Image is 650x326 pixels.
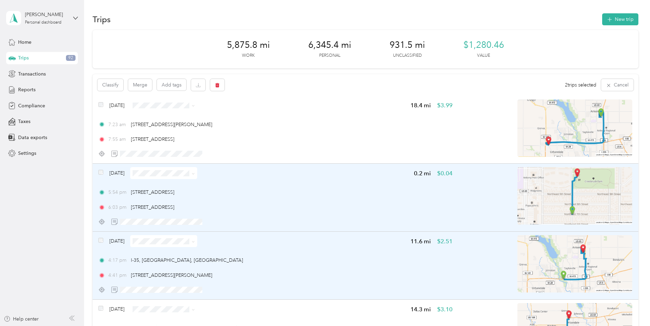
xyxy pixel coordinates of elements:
span: 7:23 am [108,121,128,128]
button: Cancel [601,79,634,91]
img: minimap [517,167,632,225]
button: Add tags [157,79,186,91]
button: Merge [128,79,152,91]
span: $3.99 [437,101,452,110]
span: [STREET_ADDRESS] [131,189,174,195]
span: [STREET_ADDRESS] [131,204,174,210]
span: Trips [18,54,29,62]
span: 5,875.8 mi [227,40,270,51]
span: 6:03 pm [108,204,128,211]
iframe: Everlance-gr Chat Button Frame [612,288,650,326]
span: 0.2 mi [414,169,431,178]
span: [STREET_ADDRESS] [131,136,174,142]
span: Transactions [18,70,46,78]
span: I-35, [GEOGRAPHIC_DATA], [GEOGRAPHIC_DATA] [131,257,243,263]
span: 5:54 pm [108,189,128,196]
span: Taxes [18,118,30,125]
span: 6,345.4 mi [308,40,351,51]
button: New trip [602,13,638,25]
img: minimap [517,235,632,293]
span: Compliance [18,102,45,109]
span: Data exports [18,134,47,141]
p: Personal [319,53,340,59]
div: [PERSON_NAME] [25,11,68,18]
button: Classify [97,79,123,91]
span: Home [18,39,31,46]
span: Reports [18,86,36,93]
img: minimap [517,99,632,157]
span: Settings [18,150,36,157]
span: 92 [66,55,76,61]
p: Unclassified [393,53,422,59]
span: 2 trips selected [565,81,596,89]
span: $1,280.46 [463,40,504,51]
span: 18.4 mi [410,101,431,110]
span: 14.3 mi [410,305,431,314]
span: [DATE] [109,237,124,245]
p: Work [242,53,255,59]
span: 4:17 pm [108,257,128,264]
span: $0.04 [437,169,452,178]
span: $3.10 [437,305,452,314]
span: [DATE] [109,102,124,109]
span: [DATE] [109,169,124,177]
span: 931.5 mi [390,40,425,51]
p: Value [477,53,490,59]
span: 7:55 am [108,136,128,143]
span: 4:41 pm [108,272,128,279]
span: [STREET_ADDRESS][PERSON_NAME] [131,122,212,127]
span: $2.51 [437,237,452,246]
div: Personal dashboard [25,21,62,25]
h1: Trips [93,16,111,23]
span: 11.6 mi [410,237,431,246]
button: Help center [4,315,39,323]
span: [STREET_ADDRESS][PERSON_NAME] [131,272,212,278]
span: [DATE] [109,305,124,313]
